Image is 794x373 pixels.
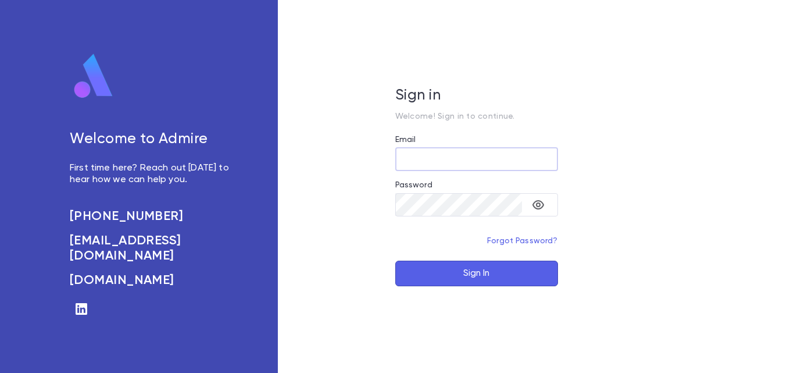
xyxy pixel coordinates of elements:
h5: Sign in [395,87,558,105]
label: Password [395,180,432,190]
label: Email [395,135,416,144]
a: Forgot Password? [487,237,558,245]
a: [PHONE_NUMBER] [70,209,231,224]
p: Welcome! Sign in to continue. [395,112,558,121]
h5: Welcome to Admire [70,131,231,148]
button: toggle password visibility [527,193,550,216]
img: logo [70,53,117,100]
a: [DOMAIN_NAME] [70,273,231,288]
p: First time here? Reach out [DATE] to hear how we can help you. [70,162,231,186]
button: Sign In [395,261,558,286]
a: [EMAIL_ADDRESS][DOMAIN_NAME] [70,233,231,264]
